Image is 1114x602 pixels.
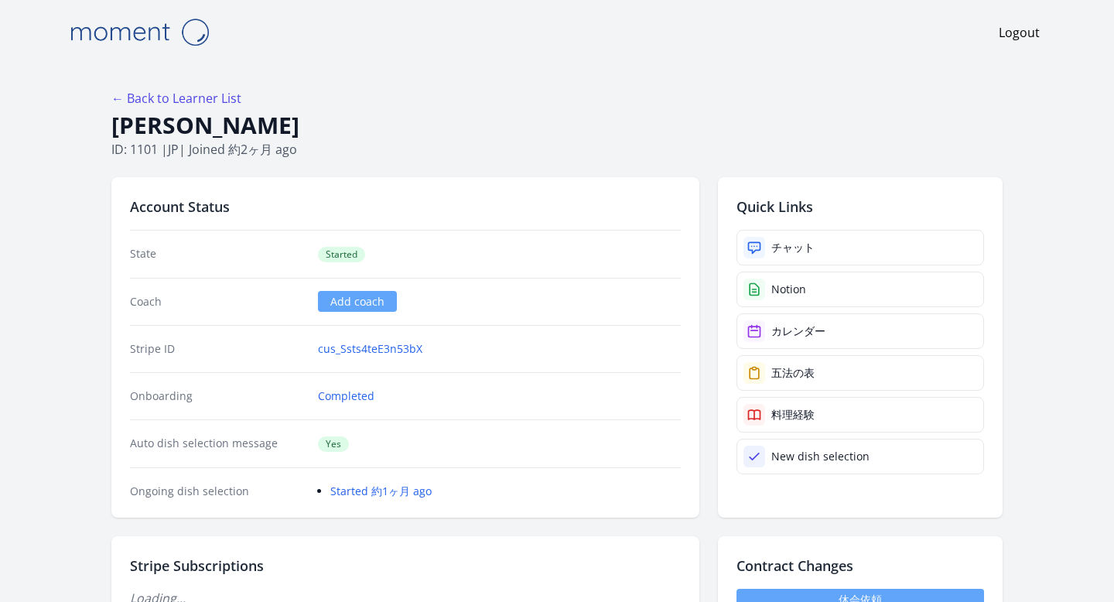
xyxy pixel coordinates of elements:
a: チャット [736,230,984,265]
h2: Contract Changes [736,555,984,576]
dt: Ongoing dish selection [130,484,306,499]
div: 料理経験 [771,407,815,422]
dt: Coach [130,294,306,310]
span: Yes [318,436,349,452]
div: Notion [771,282,806,297]
p: ID: 1101 | | Joined 約2ヶ月 ago [111,140,1003,159]
a: New dish selection [736,439,984,474]
a: 料理経験 [736,397,984,433]
h2: Stripe Subscriptions [130,555,681,576]
a: ← Back to Learner List [111,90,241,107]
dt: State [130,246,306,262]
span: Started [318,247,365,262]
div: カレンダー [771,323,825,339]
img: Moment [62,12,217,52]
a: Add coach [318,291,397,312]
a: Completed [318,388,374,404]
a: Notion [736,272,984,307]
h2: Account Status [130,196,681,217]
h2: Quick Links [736,196,984,217]
a: カレンダー [736,313,984,349]
dt: Auto dish selection message [130,436,306,452]
div: 五法の表 [771,365,815,381]
a: Started 約1ヶ月 ago [330,484,432,498]
a: cus_Ssts4teE3n53bX [318,341,422,357]
dt: Stripe ID [130,341,306,357]
dt: Onboarding [130,388,306,404]
span: jp [168,141,179,158]
a: Logout [999,23,1040,42]
div: チャット [771,240,815,255]
h1: [PERSON_NAME] [111,111,1003,140]
div: New dish selection [771,449,870,464]
a: 五法の表 [736,355,984,391]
